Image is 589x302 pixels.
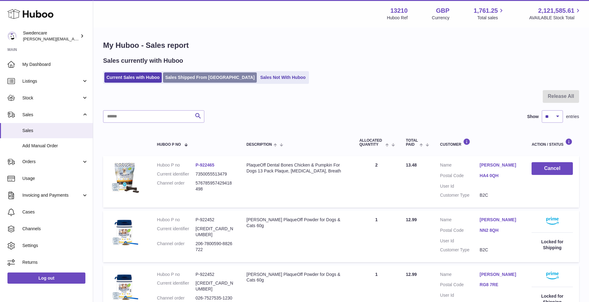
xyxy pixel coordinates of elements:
[157,217,196,223] dt: Huboo P no
[406,272,417,277] span: 12.99
[436,7,449,15] strong: GBP
[157,162,196,168] dt: Huboo P no
[480,282,519,288] a: RG8 7RE
[196,217,234,223] dd: P-922452
[196,280,234,292] dd: [CREDIT_CARD_NUMBER]
[157,280,196,292] dt: Current identifier
[529,7,582,21] a: 2,121,585.61 AVAILABLE Stock Total
[22,159,82,165] span: Orders
[247,143,272,147] span: Description
[440,173,480,180] dt: Postal Code
[157,143,181,147] span: Huboo P no
[103,57,183,65] h2: Sales currently with Huboo
[104,72,162,83] a: Current Sales with Huboo
[22,128,88,134] span: Sales
[258,72,308,83] a: Sales Not With Huboo
[529,15,582,21] span: AVAILABLE Stock Total
[440,227,480,235] dt: Postal Code
[546,217,559,225] img: primelogo.png
[527,114,539,120] label: Show
[480,192,519,198] dd: B2C
[432,15,450,21] div: Currency
[532,239,573,251] div: Locked for Shipping
[157,241,196,253] dt: Channel order
[440,282,480,289] dt: Postal Code
[196,272,234,277] dd: P-922452
[440,192,480,198] dt: Customer Type
[440,292,480,298] dt: User Id
[157,171,196,177] dt: Current identifier
[353,211,400,262] td: 1
[359,139,383,147] span: ALLOCATED Quantity
[390,7,408,15] strong: 13210
[532,162,573,175] button: Cancel
[22,243,88,249] span: Settings
[247,217,347,229] div: [PERSON_NAME] PlaqueOff Powder for Dogs & Cats 60g
[532,138,573,147] div: Action / Status
[22,259,88,265] span: Returns
[109,217,140,248] img: $_57.JPG
[546,272,559,279] img: primelogo.png
[480,173,519,179] a: HA4 0QH
[196,162,215,167] a: P-922465
[157,226,196,238] dt: Current identifier
[196,180,234,192] dd: 576785957429418498
[22,226,88,232] span: Channels
[480,162,519,168] a: [PERSON_NAME]
[7,272,85,284] a: Log out
[7,31,17,41] img: daniel.corbridge@swedencare.co.uk
[440,162,480,170] dt: Name
[22,112,82,118] span: Sales
[440,272,480,279] dt: Name
[480,247,519,253] dd: B2C
[474,7,498,15] span: 1,761.25
[196,171,234,177] dd: 7350055513479
[566,114,579,120] span: entries
[440,247,480,253] dt: Customer Type
[163,72,257,83] a: Sales Shipped From [GEOGRAPHIC_DATA]
[353,156,400,208] td: 2
[387,15,408,21] div: Huboo Ref
[22,95,82,101] span: Stock
[157,272,196,277] dt: Huboo P no
[22,78,82,84] span: Listings
[23,36,158,41] span: [PERSON_NAME][EMAIL_ADDRESS][PERSON_NAME][DOMAIN_NAME]
[22,143,88,149] span: Add Manual Order
[406,217,417,222] span: 12.99
[440,183,480,189] dt: User Id
[538,7,574,15] span: 2,121,585.61
[22,209,88,215] span: Cases
[480,272,519,277] a: [PERSON_NAME]
[406,162,417,167] span: 13.48
[196,226,234,238] dd: [CREDIT_CARD_NUMBER]
[480,227,519,233] a: NN2 8QH
[406,139,418,147] span: Total paid
[23,30,79,42] div: Swedencare
[440,138,519,147] div: Customer
[247,162,347,174] div: PlaqueOff Dental Bones Chicken & Pumpkin For Dogs 13 Pack Plaque, [MEDICAL_DATA], Breath
[480,217,519,223] a: [PERSON_NAME]
[247,272,347,283] div: [PERSON_NAME] PlaqueOff Powder for Dogs & Cats 60g
[22,192,82,198] span: Invoicing and Payments
[440,217,480,224] dt: Name
[440,238,480,244] dt: User Id
[22,176,88,181] span: Usage
[157,180,196,192] dt: Channel order
[196,241,234,253] dd: 206-7800590-8826722
[22,62,88,67] span: My Dashboard
[109,162,140,193] img: $_57.JPG
[474,7,505,21] a: 1,761.25 Total sales
[477,15,505,21] span: Total sales
[103,40,579,50] h1: My Huboo - Sales report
